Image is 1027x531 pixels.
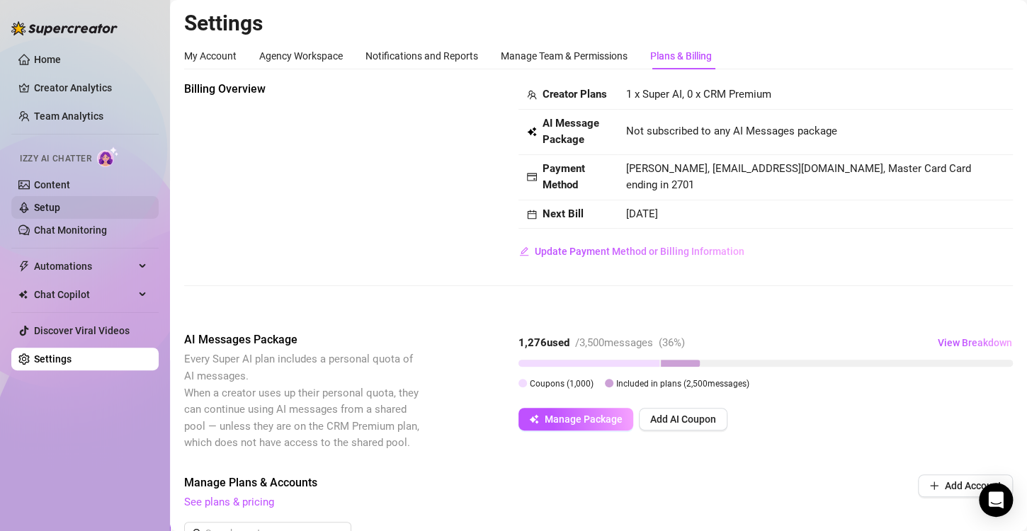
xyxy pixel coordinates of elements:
[979,483,1013,517] div: Open Intercom Messenger
[527,210,537,219] span: calendar
[543,117,599,147] strong: AI Message Package
[626,162,971,192] span: [PERSON_NAME], [EMAIL_ADDRESS][DOMAIN_NAME], Master Card Card ending in 2701
[518,240,745,263] button: Update Payment Method or Billing Information
[616,379,749,389] span: Included in plans ( 2,500 messages)
[639,408,727,430] button: Add AI Coupon
[20,152,91,166] span: Izzy AI Chatter
[626,123,837,140] span: Not subscribed to any AI Messages package
[184,353,419,449] span: Every Super AI plan includes a personal quota of AI messages. When a creator uses up their person...
[184,496,274,508] a: See plans & pricing
[184,474,822,491] span: Manage Plans & Accounts
[34,110,103,122] a: Team Analytics
[184,48,237,64] div: My Account
[545,413,623,425] span: Manage Package
[34,54,61,65] a: Home
[11,21,118,35] img: logo-BBDzfeDw.svg
[34,325,130,336] a: Discover Viral Videos
[18,290,28,299] img: Chat Copilot
[543,162,585,192] strong: Payment Method
[518,336,569,349] strong: 1,276 used
[527,172,537,182] span: credit-card
[34,353,72,365] a: Settings
[530,379,594,389] span: Coupons ( 1,000 )
[34,255,135,278] span: Automations
[34,76,147,99] a: Creator Analytics
[97,147,119,167] img: AI Chatter
[18,261,30,272] span: thunderbolt
[945,480,1002,491] span: Add Account
[519,246,529,256] span: edit
[34,283,135,306] span: Chat Copilot
[659,336,685,349] span: ( 36 %)
[527,90,537,100] span: team
[650,48,712,64] div: Plans & Billing
[365,48,478,64] div: Notifications and Reports
[184,10,1013,37] h2: Settings
[34,224,107,236] a: Chat Monitoring
[34,179,70,190] a: Content
[34,202,60,213] a: Setup
[543,88,607,101] strong: Creator Plans
[184,81,422,98] span: Billing Overview
[184,331,422,348] span: AI Messages Package
[937,331,1013,354] button: View Breakdown
[535,246,744,257] span: Update Payment Method or Billing Information
[575,336,653,349] span: / 3,500 messages
[918,474,1013,497] button: Add Account
[650,413,716,425] span: Add AI Coupon
[929,481,939,491] span: plus
[518,408,633,430] button: Manage Package
[501,48,628,64] div: Manage Team & Permissions
[259,48,343,64] div: Agency Workspace
[626,207,658,220] span: [DATE]
[543,207,584,220] strong: Next Bill
[938,337,1012,348] span: View Breakdown
[626,88,771,101] span: 1 x Super AI, 0 x CRM Premium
